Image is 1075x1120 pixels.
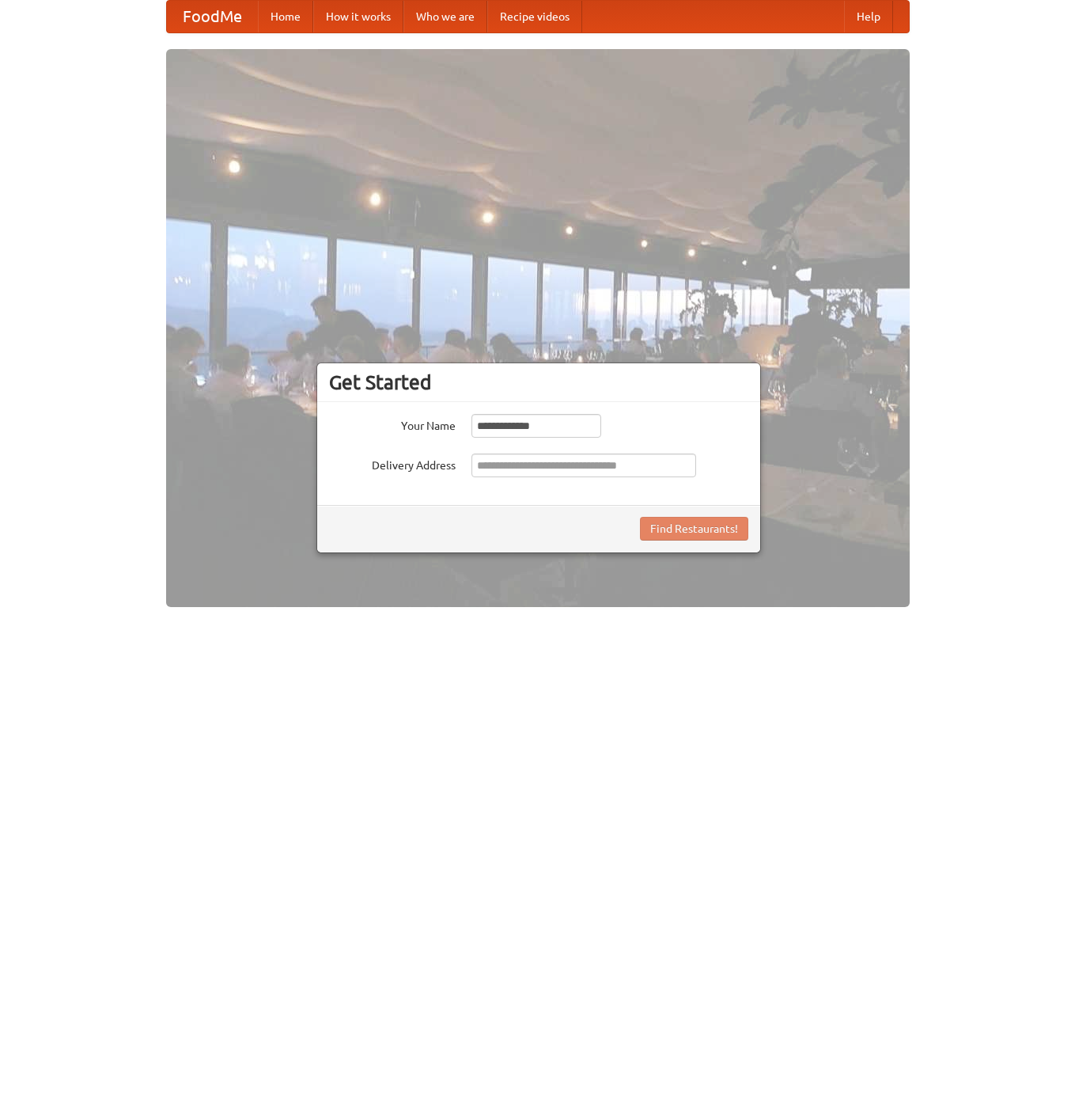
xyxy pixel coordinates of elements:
[329,414,456,434] label: Your Name
[403,1,487,32] a: Who we are
[487,1,582,32] a: Recipe videos
[313,1,403,32] a: How it works
[329,454,456,473] label: Delivery Address
[258,1,313,32] a: Home
[329,370,748,394] h3: Get Started
[640,517,748,541] button: Find Restaurants!
[844,1,893,32] a: Help
[167,1,258,32] a: FoodMe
